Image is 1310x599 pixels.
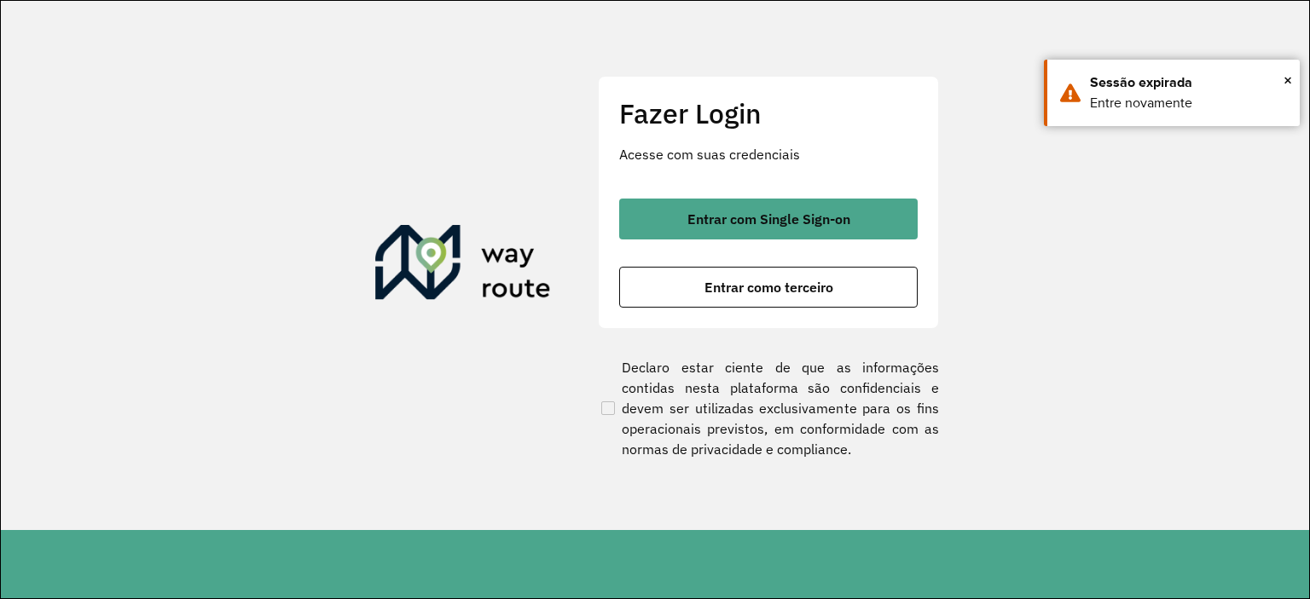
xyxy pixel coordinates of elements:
img: Roteirizador AmbevTech [375,225,551,307]
div: Entre novamente [1090,93,1287,113]
button: button [619,199,918,239]
button: Close [1284,67,1292,93]
span: Entrar como terceiro [704,280,833,294]
div: Sessão expirada [1090,72,1287,93]
p: Acesse com suas credenciais [619,144,918,164]
h2: Fazer Login [619,97,918,130]
button: button [619,267,918,308]
label: Declaro estar ciente de que as informações contidas nesta plataforma são confidenciais e devem se... [598,357,939,459]
span: × [1284,67,1292,93]
span: Entrar com Single Sign-on [687,212,850,226]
